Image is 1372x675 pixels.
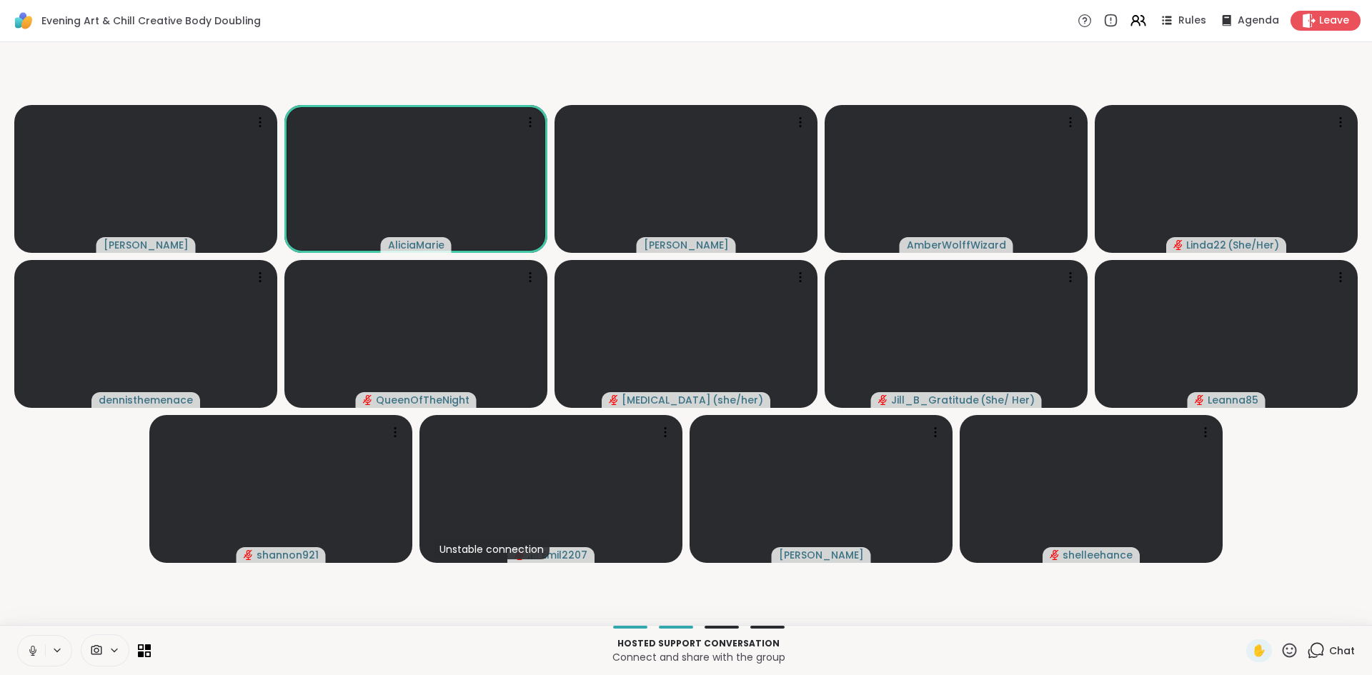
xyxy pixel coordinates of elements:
span: Jill_B_Gratitude [891,393,979,407]
span: [PERSON_NAME] [104,238,189,252]
span: Leanna85 [1208,393,1258,407]
span: audio-muted [1050,550,1060,560]
span: ( She/ Her ) [980,393,1035,407]
span: dennisthemenace [99,393,193,407]
span: AmberWolffWizard [907,238,1006,252]
span: audio-muted [1173,240,1183,250]
span: shannon921 [257,548,319,562]
span: ( She/Her ) [1228,238,1279,252]
span: ✋ [1252,642,1266,659]
span: ( she/her ) [712,393,763,407]
span: audio-muted [609,395,619,405]
span: audio-muted [1195,395,1205,405]
span: audio-muted [878,395,888,405]
span: Rules [1178,14,1206,28]
span: [PERSON_NAME] [779,548,864,562]
span: shelleehance [1063,548,1133,562]
span: Evening Art & Chill Creative Body Doubling [41,14,261,28]
span: QueenOfTheNight [376,393,469,407]
span: [PERSON_NAME] [644,238,729,252]
span: Chat [1329,644,1355,658]
div: Unstable connection [434,539,550,559]
span: Linda22 [1186,238,1226,252]
span: [MEDICAL_DATA] [622,393,711,407]
span: audio-muted [244,550,254,560]
span: audio-muted [363,395,373,405]
p: Connect and share with the group [159,650,1238,664]
img: ShareWell Logomark [11,9,36,33]
p: Hosted support conversation [159,637,1238,650]
span: Agenda [1238,14,1279,28]
span: Emil2207 [542,548,587,562]
span: Leave [1319,14,1349,28]
span: AliciaMarie [388,238,444,252]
